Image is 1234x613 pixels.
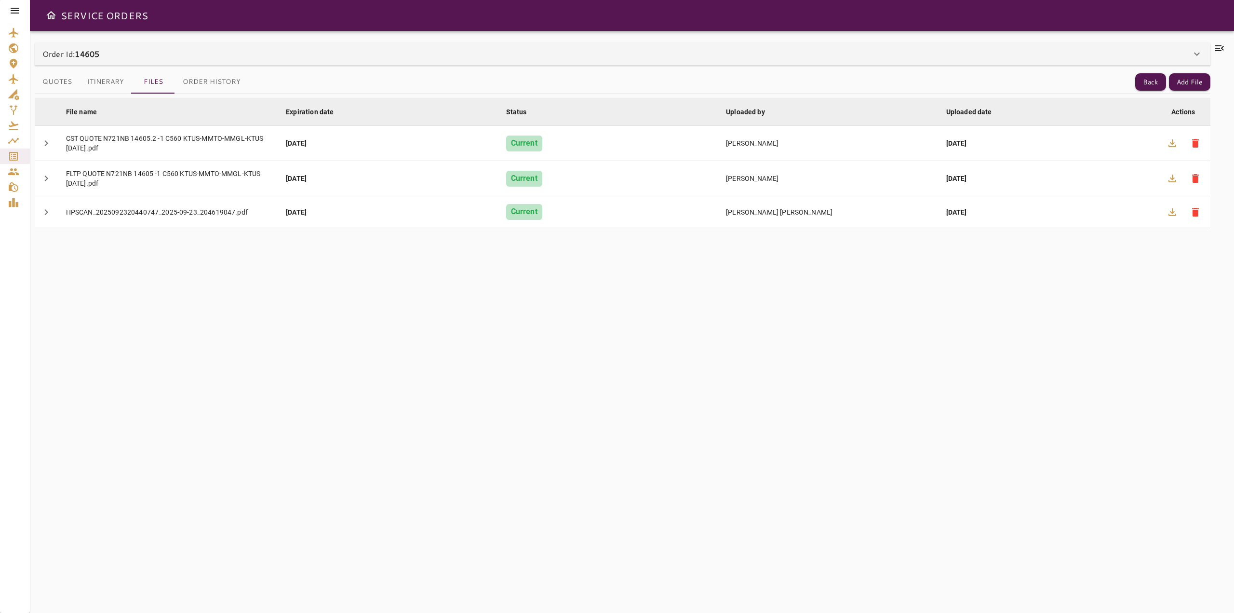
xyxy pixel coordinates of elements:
[40,206,52,218] span: chevron_right
[1190,137,1201,149] span: delete
[35,70,80,94] button: Quotes
[506,136,542,151] div: Current
[946,207,1151,217] div: [DATE]
[506,171,542,187] div: Current
[66,106,97,118] div: File name
[66,106,109,118] span: File name
[61,8,148,23] h6: SERVICE ORDERS
[286,106,346,118] span: Expiration date
[286,174,490,183] div: [DATE]
[726,207,930,217] div: [PERSON_NAME] [PERSON_NAME]
[506,204,542,220] div: Current
[40,137,52,149] span: chevron_right
[1169,73,1210,91] button: Add File
[1161,201,1184,224] button: Download file
[1184,201,1207,224] button: Delete file
[946,174,1151,183] div: [DATE]
[946,106,992,118] div: Uploaded date
[946,106,1005,118] span: Uploaded date
[1190,173,1201,184] span: delete
[75,48,99,59] b: 14605
[1135,73,1166,91] button: Back
[286,106,334,118] div: Expiration date
[726,174,930,183] div: [PERSON_NAME]
[726,138,930,148] div: [PERSON_NAME]
[80,70,132,94] button: Itinerary
[726,106,765,118] div: Uploaded by
[286,138,490,148] div: [DATE]
[1190,206,1201,218] span: delete
[1161,167,1184,190] button: Download file
[40,173,52,184] span: chevron_right
[946,138,1151,148] div: [DATE]
[35,42,1210,66] div: Order Id:14605
[1184,167,1207,190] button: Delete file
[175,70,248,94] button: Order History
[132,70,175,94] button: Files
[1184,132,1207,155] button: Delete file
[66,169,270,188] div: FLTP QUOTE N721NB 14605 -1 C560 KTUS-MMTO-MMGL-KTUS [DATE].pdf
[66,134,270,153] div: CST QUOTE N721NB 14605.2 -1 C560 KTUS-MMTO-MMGL-KTUS [DATE].pdf
[506,106,539,118] span: Status
[42,48,99,60] p: Order Id:
[35,70,248,94] div: basic tabs example
[286,207,490,217] div: [DATE]
[726,106,778,118] span: Uploaded by
[66,207,270,217] div: HPSCAN_2025092320440747_2025-09-23_204619047.pdf
[41,6,61,25] button: Open drawer
[1161,132,1184,155] button: Download file
[506,106,527,118] div: Status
